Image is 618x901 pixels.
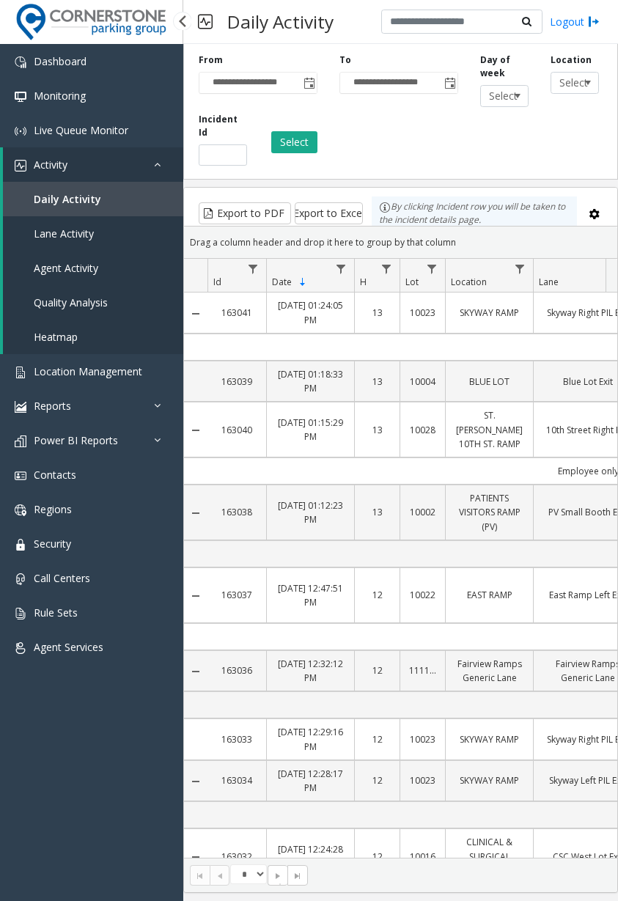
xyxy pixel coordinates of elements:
img: infoIcon.svg [379,202,391,213]
a: 13 [364,505,391,519]
span: Location Management [34,364,142,378]
a: 10004 [409,375,436,389]
a: 13 [364,306,391,320]
a: [DATE] 12:47:51 PM [276,581,345,609]
a: 10023 [409,732,436,746]
span: Monitoring [34,89,86,103]
a: Agent Activity [3,251,183,285]
a: Collapse Details [184,424,207,436]
a: 10028 [409,423,436,437]
a: Collapse Details [184,851,207,863]
button: Select [271,131,317,153]
a: [DATE] 01:12:23 PM [276,499,345,526]
img: 'icon' [15,470,26,482]
a: Lane Activity [3,216,183,251]
img: 'icon' [15,91,26,103]
a: 10023 [409,306,436,320]
a: Activity [3,147,183,182]
a: [DATE] 12:28:17 PM [276,767,345,795]
a: 10016 [409,850,436,864]
span: Select location... [551,73,589,93]
a: SKYWAY RAMP [455,773,524,787]
a: Date Filter Menu [331,259,351,279]
span: Power BI Reports [34,433,118,447]
a: 12 [364,773,391,787]
a: Heatmap [3,320,183,354]
span: Location [451,276,487,288]
a: BLUE LOT [455,375,524,389]
a: 10022 [409,588,436,602]
span: Heatmap [34,330,78,344]
span: Quality Analysis [34,295,108,309]
span: Sortable [297,276,309,288]
span: Reports [34,399,71,413]
span: Toggle popup [301,73,317,93]
a: 13 [364,375,391,389]
span: H [360,276,367,288]
span: Go to the next page [272,870,284,882]
span: Lane Activity [34,227,94,240]
a: Collapse Details [184,507,207,519]
span: Go to the last page [292,870,304,882]
span: Select day... [481,86,518,106]
label: Location [551,54,592,67]
button: Export to Excel [295,202,362,224]
img: pageIcon [198,4,213,40]
a: 163038 [216,505,257,519]
div: By clicking Incident row you will be taken to the incident details page. [372,196,577,229]
h3: Daily Activity [220,4,341,40]
a: 10002 [409,505,436,519]
a: Collapse Details [184,776,207,787]
span: Go to the last page [287,865,307,886]
label: To [339,54,351,67]
img: 'icon' [15,56,26,68]
span: Toggle popup [441,73,457,93]
a: EAST RAMP [455,588,524,602]
a: ST. [PERSON_NAME] 10TH ST. RAMP [455,408,524,451]
img: 'icon' [15,504,26,516]
span: Go to the next page [268,865,287,886]
button: Export to PDF [199,202,291,224]
a: [DATE] 01:18:33 PM [276,367,345,395]
span: Lane [539,276,559,288]
a: 163039 [216,375,257,389]
span: Activity [34,158,67,172]
span: Regions [34,502,72,516]
label: Incident Id [199,113,247,139]
span: Date [272,276,292,288]
img: logout [588,14,600,29]
a: 163037 [216,588,257,602]
label: From [199,54,223,67]
a: 13 [364,423,391,437]
a: 12 [364,850,391,864]
a: H Filter Menu [377,259,397,279]
a: [DATE] 01:15:29 PM [276,416,345,444]
a: 163032 [216,850,257,864]
a: CLINICAL & SURGICAL CENTER (CSC) [455,835,524,878]
a: Collapse Details [184,666,207,677]
span: Id [213,276,221,288]
a: [DATE] 12:29:16 PM [276,725,345,753]
a: [DATE] 12:24:28 PM [276,842,345,870]
img: 'icon' [15,642,26,654]
a: 163033 [216,732,257,746]
a: 12 [364,732,391,746]
span: Daily Activity [34,192,101,206]
span: Call Centers [34,571,90,585]
a: 163036 [216,663,257,677]
a: 163040 [216,423,257,437]
img: 'icon' [15,367,26,378]
a: Collapse Details [184,308,207,320]
img: 'icon' [15,573,26,585]
span: Live Queue Monitor [34,123,128,137]
span: Security [34,537,71,551]
a: 111111 [409,663,436,677]
span: Dashboard [34,54,87,68]
span: Agent Activity [34,261,98,275]
a: Location Filter Menu [510,259,530,279]
a: Quality Analysis [3,285,183,320]
a: [DATE] 12:32:12 PM [276,657,345,685]
img: 'icon' [15,125,26,137]
a: 12 [364,588,391,602]
img: 'icon' [15,608,26,619]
